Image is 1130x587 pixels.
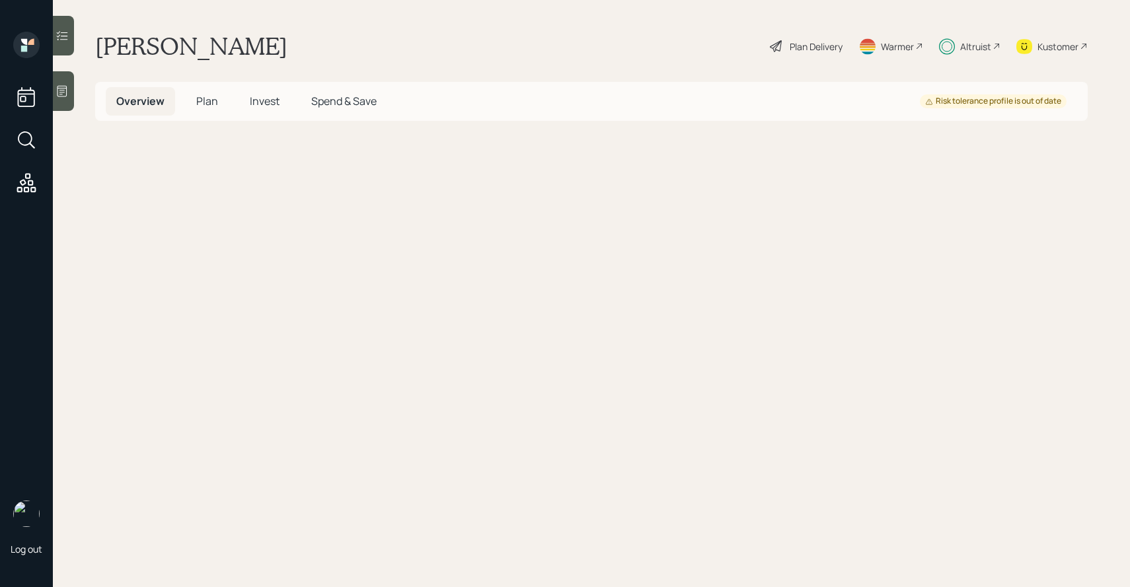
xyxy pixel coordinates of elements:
[95,32,287,61] h1: [PERSON_NAME]
[116,94,165,108] span: Overview
[250,94,280,108] span: Invest
[13,501,40,527] img: sami-boghos-headshot.png
[11,543,42,555] div: Log out
[960,40,991,53] div: Altruist
[790,40,843,53] div: Plan Delivery
[925,96,1061,107] div: Risk tolerance profile is out of date
[881,40,914,53] div: Warmer
[311,94,377,108] span: Spend & Save
[1037,40,1078,53] div: Kustomer
[196,94,218,108] span: Plan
